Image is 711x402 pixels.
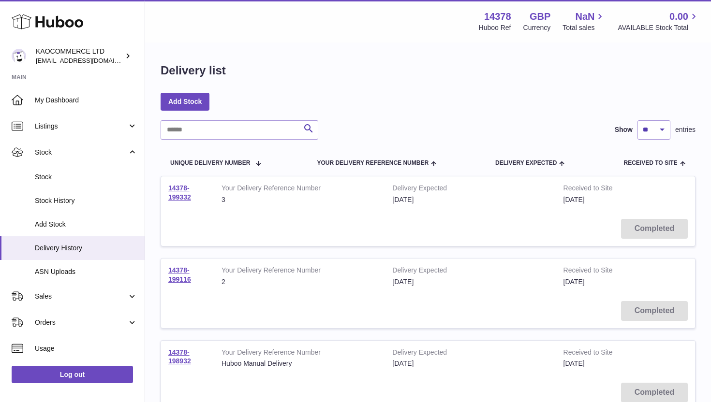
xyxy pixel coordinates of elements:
[563,196,585,203] span: [DATE]
[35,96,137,105] span: My Dashboard
[392,266,548,277] strong: Delivery Expected
[623,160,677,166] span: Received to Site
[675,125,696,134] span: entries
[12,366,133,383] a: Log out
[563,23,606,32] span: Total sales
[222,184,378,195] strong: Your Delivery Reference Number
[222,266,378,277] strong: Your Delivery Reference Number
[35,292,127,301] span: Sales
[563,184,645,195] strong: Received to Site
[35,244,137,253] span: Delivery History
[615,125,633,134] label: Show
[669,10,688,23] span: 0.00
[222,348,378,359] strong: Your Delivery Reference Number
[523,23,551,32] div: Currency
[35,318,127,327] span: Orders
[392,348,548,359] strong: Delivery Expected
[35,196,137,205] span: Stock History
[495,160,557,166] span: Delivery Expected
[618,23,699,32] span: AVAILABLE Stock Total
[35,122,127,131] span: Listings
[170,160,250,166] span: Unique Delivery Number
[35,148,127,157] span: Stock
[484,10,511,23] strong: 14378
[12,49,26,63] img: hello@lunera.co.uk
[392,277,548,287] div: [DATE]
[563,10,606,32] a: NaN Total sales
[161,93,209,110] a: Add Stock
[575,10,594,23] span: NaN
[618,10,699,32] a: 0.00 AVAILABLE Stock Total
[392,359,548,368] div: [DATE]
[35,344,137,353] span: Usage
[36,57,142,64] span: [EMAIL_ADDRESS][DOMAIN_NAME]
[479,23,511,32] div: Huboo Ref
[563,278,585,286] span: [DATE]
[222,359,378,368] div: Huboo Manual Delivery
[35,172,137,182] span: Stock
[168,266,191,283] a: 14378-199116
[36,47,123,65] div: KAOCOMMERCE LTD
[563,359,585,367] span: [DATE]
[222,195,378,204] div: 3
[168,184,191,201] a: 14378-199332
[161,63,226,78] h1: Delivery list
[392,195,548,204] div: [DATE]
[530,10,550,23] strong: GBP
[392,184,548,195] strong: Delivery Expected
[168,348,191,365] a: 14378-198932
[563,348,645,359] strong: Received to Site
[563,266,645,277] strong: Received to Site
[35,220,137,229] span: Add Stock
[317,160,429,166] span: Your Delivery Reference Number
[222,277,378,287] div: 2
[35,267,137,276] span: ASN Uploads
